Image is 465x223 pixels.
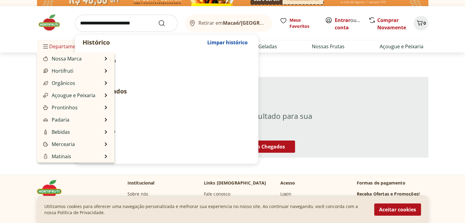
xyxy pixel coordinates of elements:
input: search [75,15,178,32]
button: Carrinho [414,16,428,31]
a: 2tomate [85,117,248,123]
a: Frios, Queijos e LaticíniosFrios, Queijos e Laticínios [42,161,103,176]
p: Acesso [280,180,295,186]
button: Recém Chegados [234,141,295,153]
a: samambaia [83,57,248,64]
p: Mais buscados [83,87,251,96]
b: Macaé/[GEOGRAPHIC_DATA] [223,20,291,26]
a: 3morango [85,128,248,134]
a: Sobre nós [127,191,148,197]
button: Menu [42,39,49,54]
img: Padaria [43,117,48,122]
span: ou [335,16,362,31]
img: Orgânicos [43,81,48,86]
img: Nossa Marca [43,56,48,61]
a: Login [280,191,292,197]
button: Submit Search [158,20,173,27]
img: Prontinhos [43,105,48,110]
button: Retirar emMacaé/[GEOGRAPHIC_DATA] [185,15,272,32]
span: Retirar em [198,20,266,26]
img: Matinais [43,154,48,159]
a: Açougue e Peixaria [379,43,423,50]
a: Nossas Frutas [312,43,345,50]
p: Histórico [83,38,204,47]
span: Departamentos [42,39,86,54]
a: Criar conta [335,17,368,31]
p: Formas de pagamento [357,180,428,186]
span: Recém Chegados [244,143,285,150]
a: 4cenoura [85,139,248,145]
a: MerceariaMercearia [42,141,75,148]
a: BebidasBebidas [42,128,70,136]
span: 0 [423,20,426,26]
a: Nossa MarcaNossa Marca [42,55,82,62]
img: Hortifruti [37,13,68,32]
span: Meus Favoritos [290,17,318,29]
a: ProntinhosProntinhos [42,104,78,111]
button: Limpar histórico [204,35,251,50]
a: HortifrutiHortifruti [42,67,73,75]
a: Comprar Novamente [377,17,406,31]
a: Meus Favoritos [280,17,318,29]
button: Aceitar cookies [374,203,421,216]
a: MatinaisMatinais [42,153,71,160]
img: Hortifruti [43,68,48,73]
a: 1banana [85,106,248,112]
img: Bebidas [43,130,48,134]
a: Fale conosco [204,191,231,197]
a: OrgânicosOrgânicos [42,79,75,87]
a: PadariaPadaria [42,116,69,123]
span: Limpar histórico [207,40,248,45]
a: plantas [83,69,248,77]
img: Hortifruti [37,180,68,198]
h3: Receba Ofertas e Promoções! [357,191,420,197]
img: Mercearia [43,142,48,147]
a: Entrar [335,17,350,24]
img: Açougue e Peixaria [43,93,48,98]
a: 5maça [85,150,248,156]
p: Utilizamos cookies para oferecer uma navegação personalizada e melhorar sua experiencia no nosso ... [44,203,367,216]
p: Links [DEMOGRAPHIC_DATA] [204,180,266,186]
a: Açougue e PeixariaAçougue e Peixaria [42,92,95,99]
p: Institucional [127,180,155,186]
